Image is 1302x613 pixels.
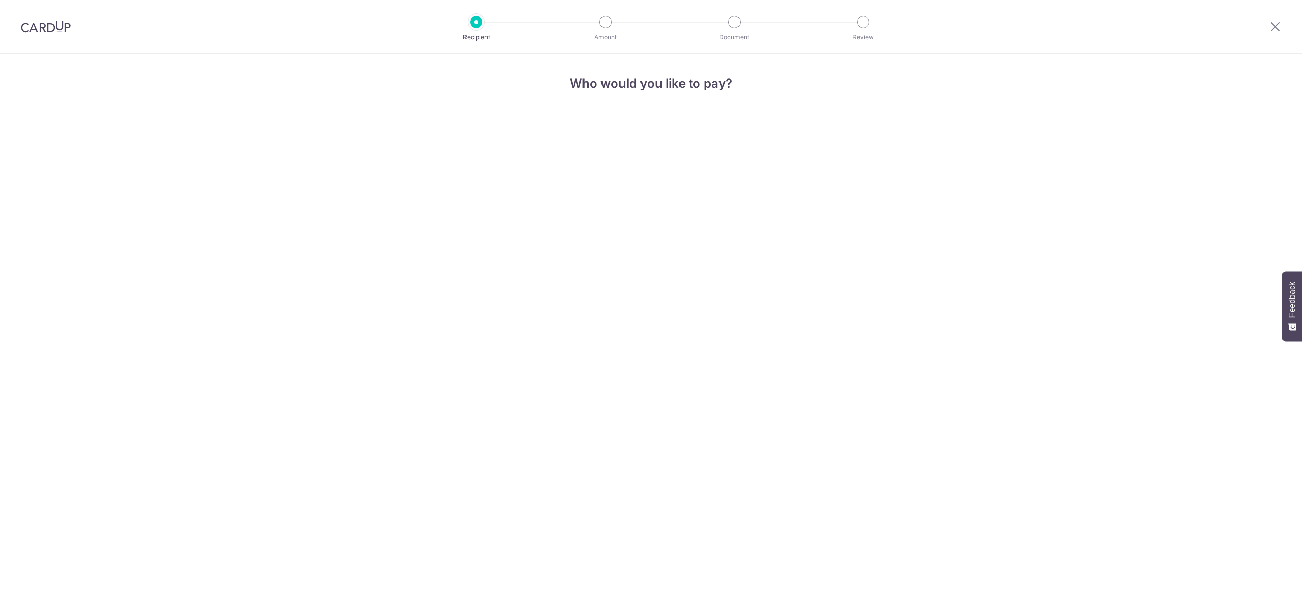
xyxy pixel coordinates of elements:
[514,74,789,93] h4: Who would you like to pay?
[825,32,901,43] p: Review
[568,32,644,43] p: Amount
[1288,282,1297,318] span: Feedback
[21,21,71,33] img: CardUp
[1282,271,1302,341] button: Feedback - Show survey
[696,32,772,43] p: Document
[438,32,514,43] p: Recipient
